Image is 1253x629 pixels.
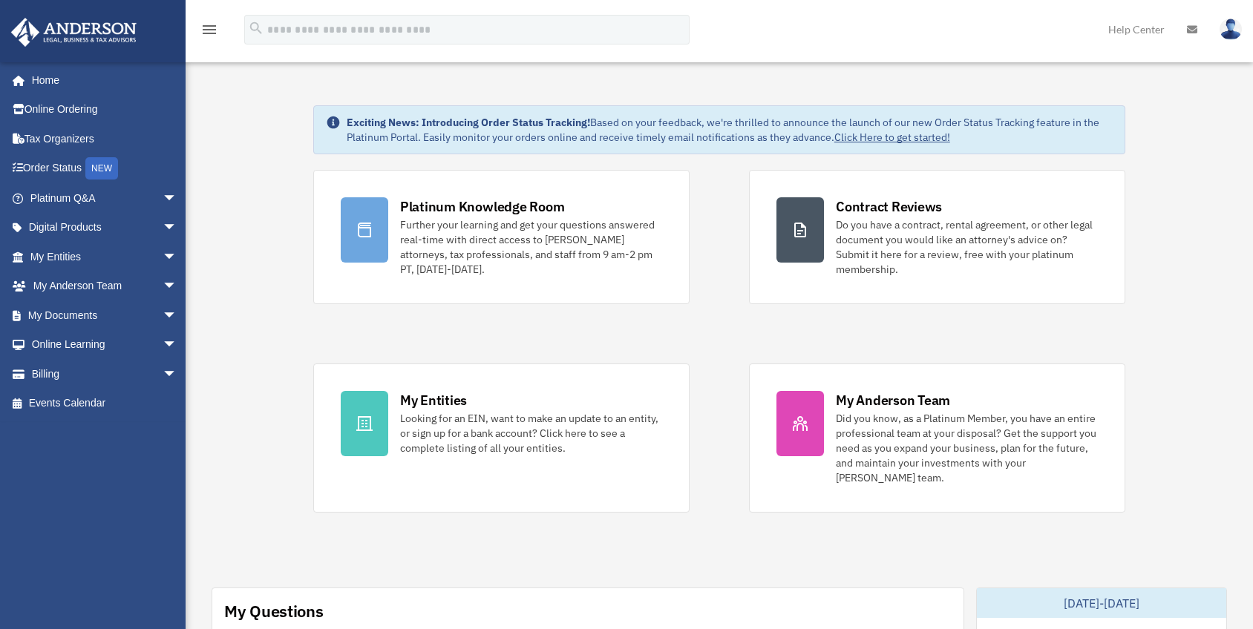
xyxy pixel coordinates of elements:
div: My Questions [224,600,324,622]
i: menu [200,21,218,39]
a: Billingarrow_drop_down [10,359,200,389]
a: Contract Reviews Do you have a contract, rental agreement, or other legal document you would like... [749,170,1125,304]
div: Contract Reviews [836,197,942,216]
div: Do you have a contract, rental agreement, or other legal document you would like an attorney's ad... [836,217,1098,277]
a: Home [10,65,192,95]
img: User Pic [1220,19,1242,40]
strong: Exciting News: Introducing Order Status Tracking! [347,116,590,129]
a: Platinum Knowledge Room Further your learning and get your questions answered real-time with dire... [313,170,690,304]
a: My Entitiesarrow_drop_down [10,242,200,271]
span: arrow_drop_down [163,242,192,272]
div: Did you know, as a Platinum Member, you have an entire professional team at your disposal? Get th... [836,411,1098,485]
span: arrow_drop_down [163,300,192,331]
a: Online Learningarrow_drop_down [10,330,200,360]
a: Digital Productsarrow_drop_down [10,213,200,243]
div: Platinum Knowledge Room [400,197,565,216]
div: NEW [85,157,118,180]
span: arrow_drop_down [163,359,192,389]
a: Order StatusNEW [10,154,200,184]
img: Anderson Advisors Platinum Portal [7,18,141,47]
div: Looking for an EIN, want to make an update to an entity, or sign up for a bank account? Click her... [400,411,662,455]
span: arrow_drop_down [163,271,192,302]
div: Based on your feedback, we're thrilled to announce the launch of our new Order Status Tracking fe... [347,115,1113,145]
a: My Anderson Teamarrow_drop_down [10,271,200,301]
a: Platinum Q&Aarrow_drop_down [10,183,200,213]
span: arrow_drop_down [163,183,192,214]
div: My Anderson Team [836,391,950,409]
a: Tax Organizers [10,124,200,154]
span: arrow_drop_down [163,330,192,360]
i: search [248,20,264,36]
a: My Entities Looking for an EIN, want to make an update to an entity, or sign up for a bank accoun... [313,363,690,513]
span: arrow_drop_down [163,213,192,243]
a: Click Here to get started! [834,131,950,144]
div: [DATE]-[DATE] [977,588,1226,618]
a: menu [200,26,218,39]
div: Further your learning and get your questions answered real-time with direct access to [PERSON_NAM... [400,217,662,277]
a: My Anderson Team Did you know, as a Platinum Member, you have an entire professional team at your... [749,363,1125,513]
a: Events Calendar [10,389,200,418]
a: My Documentsarrow_drop_down [10,300,200,330]
a: Online Ordering [10,95,200,125]
div: My Entities [400,391,467,409]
